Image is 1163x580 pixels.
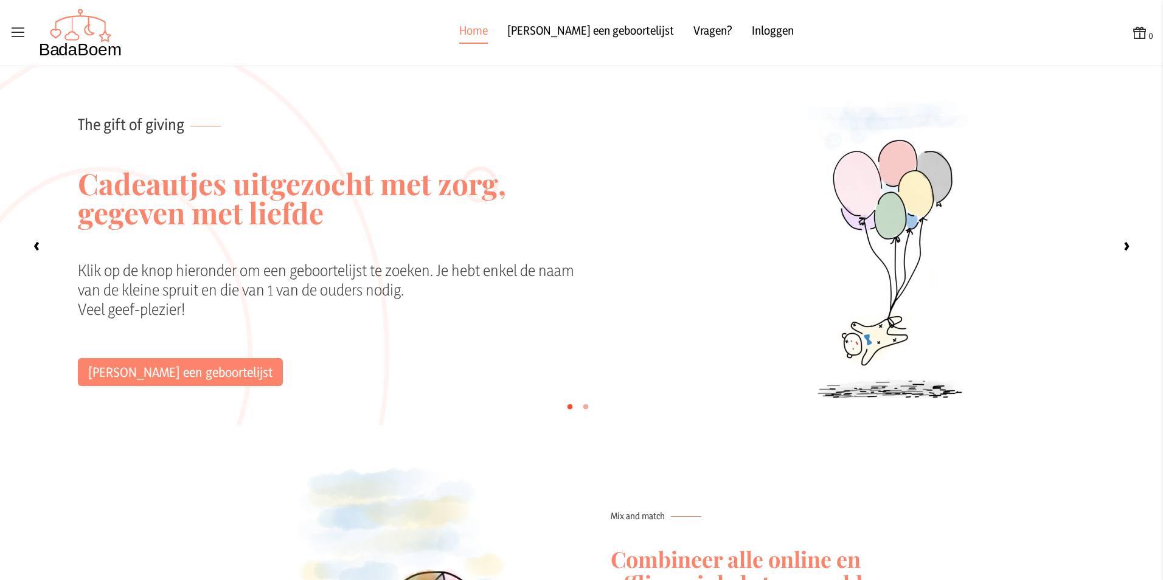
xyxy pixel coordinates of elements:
div: Klik op de knop hieronder om een geboortelijst te zoeken. Je hebt enkel de naam van de kleine spr... [78,261,584,358]
a: [PERSON_NAME] een geboortelijst [507,22,674,44]
a: Vragen? [693,22,732,44]
a: [PERSON_NAME] een geboortelijst [78,358,283,386]
button: 0 [1131,24,1153,42]
p: The gift of giving [78,66,584,134]
a: Inloggen [752,22,794,44]
label: • [566,393,574,418]
h2: Cadeautjes uitgezocht met zorg, gegeven met liefde [78,134,584,261]
label: ‹ [24,233,49,258]
a: Home [459,22,488,44]
label: • [581,393,590,418]
label: › [1114,233,1139,258]
p: Mix and match [611,509,903,522]
img: Badaboem [39,9,122,57]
